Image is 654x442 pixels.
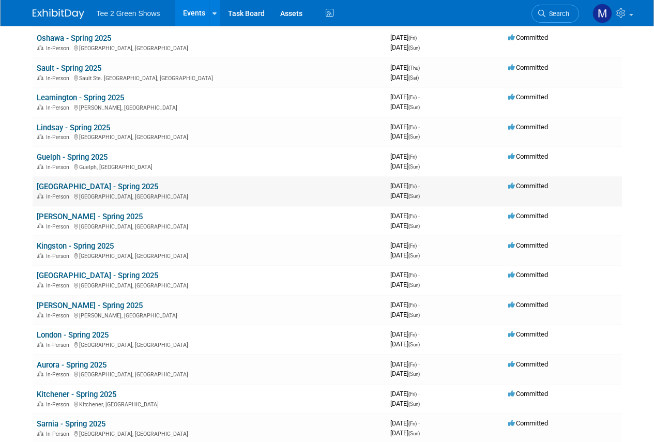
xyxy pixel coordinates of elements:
span: (Sun) [408,312,420,318]
span: (Sun) [408,431,420,436]
span: Tee 2 Green Shows [97,9,160,18]
img: In-Person Event [37,134,43,139]
span: - [418,93,420,101]
img: In-Person Event [37,312,43,317]
span: [DATE] [390,251,420,259]
span: Committed [508,93,548,101]
img: In-Person Event [37,45,43,50]
span: Committed [508,241,548,249]
span: Committed [508,360,548,368]
span: (Sun) [408,401,420,407]
span: [DATE] [390,400,420,407]
div: [PERSON_NAME], [GEOGRAPHIC_DATA] [37,311,382,319]
div: Sault Ste. [GEOGRAPHIC_DATA], [GEOGRAPHIC_DATA] [37,73,382,82]
a: Search [531,5,579,23]
span: - [418,212,420,220]
span: [DATE] [390,281,420,288]
span: (Sun) [408,164,420,170]
span: (Fri) [408,362,417,368]
span: (Fri) [408,154,417,160]
a: [PERSON_NAME] - Spring 2025 [37,212,143,221]
div: [GEOGRAPHIC_DATA], [GEOGRAPHIC_DATA] [37,281,382,289]
span: (Sun) [408,134,420,140]
img: In-Person Event [37,431,43,436]
span: (Fri) [408,332,417,338]
span: [DATE] [390,103,420,111]
span: In-Person [46,45,72,52]
a: Sault - Spring 2025 [37,64,101,73]
span: (Fri) [408,125,417,130]
span: Committed [508,271,548,279]
span: In-Person [46,75,72,82]
span: (Sun) [408,45,420,51]
span: [DATE] [390,330,420,338]
span: - [418,34,420,41]
span: (Fri) [408,214,417,219]
img: In-Person Event [37,342,43,347]
span: Committed [508,64,548,71]
img: ExhibitDay [33,9,84,19]
span: [DATE] [390,340,420,348]
span: In-Person [46,253,72,260]
a: Leamington - Spring 2025 [37,93,124,102]
div: [GEOGRAPHIC_DATA], [GEOGRAPHIC_DATA] [37,429,382,437]
a: [GEOGRAPHIC_DATA] - Spring 2025 [37,271,158,280]
span: In-Person [46,193,72,200]
span: Committed [508,390,548,398]
span: In-Person [46,104,72,111]
span: [DATE] [390,370,420,377]
span: (Fri) [408,391,417,397]
span: (Sun) [408,193,420,199]
span: (Sun) [408,104,420,110]
span: [DATE] [390,241,420,249]
span: (Fri) [408,421,417,426]
span: - [418,241,420,249]
div: Guelph, [GEOGRAPHIC_DATA] [37,162,382,171]
span: Committed [508,330,548,338]
div: [GEOGRAPHIC_DATA], [GEOGRAPHIC_DATA] [37,192,382,200]
img: In-Person Event [37,75,43,80]
span: [DATE] [390,64,423,71]
span: (Fri) [408,243,417,249]
a: Kitchener - Spring 2025 [37,390,116,399]
a: Lindsay - Spring 2025 [37,123,110,132]
a: [GEOGRAPHIC_DATA] - Spring 2025 [37,182,158,191]
span: In-Person [46,401,72,408]
span: In-Person [46,312,72,319]
span: [DATE] [390,222,420,230]
span: [DATE] [390,301,420,309]
img: In-Person Event [37,193,43,199]
span: - [418,182,420,190]
span: (Sun) [408,223,420,229]
a: London - Spring 2025 [37,330,109,340]
a: Sarnia - Spring 2025 [37,419,105,429]
span: In-Person [46,134,72,141]
img: In-Person Event [37,282,43,287]
div: [GEOGRAPHIC_DATA], [GEOGRAPHIC_DATA] [37,370,382,378]
span: [DATE] [390,212,420,220]
span: [DATE] [390,360,420,368]
span: In-Person [46,282,72,289]
span: - [418,360,420,368]
span: Committed [508,212,548,220]
span: - [421,64,423,71]
span: [DATE] [390,311,420,318]
span: - [418,153,420,160]
a: Kingston - Spring 2025 [37,241,114,251]
span: [DATE] [390,182,420,190]
span: [DATE] [390,419,420,427]
span: [DATE] [390,93,420,101]
span: (Thu) [408,65,420,71]
a: Guelph - Spring 2025 [37,153,108,162]
img: In-Person Event [37,164,43,169]
span: (Fri) [408,35,417,41]
span: - [418,123,420,131]
span: - [418,330,420,338]
span: (Sun) [408,282,420,288]
span: (Sat) [408,75,419,81]
span: (Fri) [408,95,417,100]
div: Kitchener, [GEOGRAPHIC_DATA] [37,400,382,408]
span: - [418,390,420,398]
div: [GEOGRAPHIC_DATA], [GEOGRAPHIC_DATA] [37,132,382,141]
img: Michael Kruger [592,4,612,23]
